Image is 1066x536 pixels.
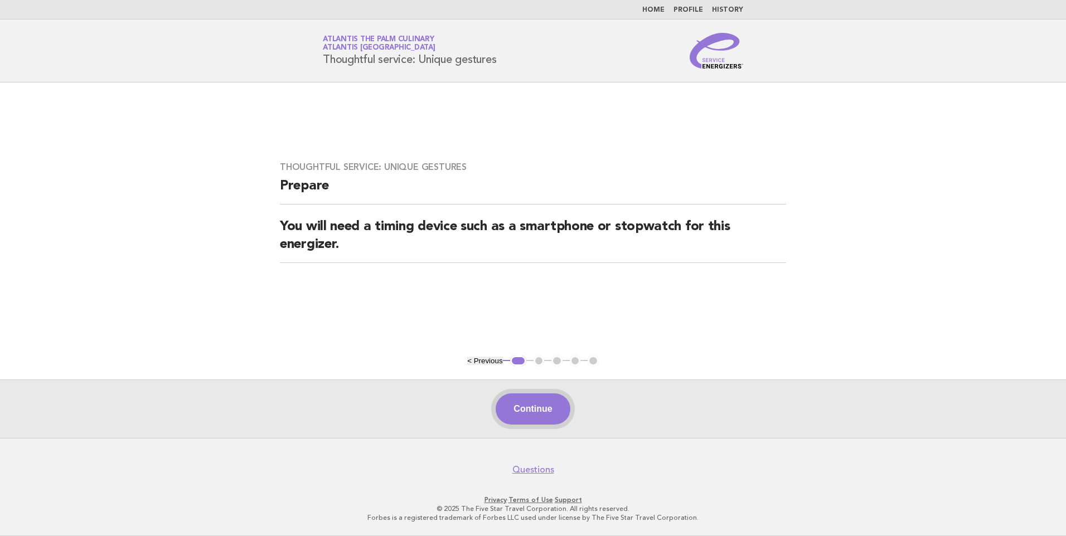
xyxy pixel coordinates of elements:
p: © 2025 The Five Star Travel Corporation. All rights reserved. [192,504,874,513]
a: Privacy [484,496,507,504]
a: Atlantis The Palm CulinaryAtlantis [GEOGRAPHIC_DATA] [323,36,435,51]
a: Terms of Use [508,496,553,504]
a: Profile [673,7,703,13]
a: Support [555,496,582,504]
a: Questions [512,464,554,475]
img: Service Energizers [690,33,743,69]
button: Continue [496,393,570,425]
button: 1 [510,355,526,367]
a: Home [642,7,665,13]
button: < Previous [467,357,502,365]
p: · · [192,495,874,504]
p: Forbes is a registered trademark of Forbes LLC used under license by The Five Star Travel Corpora... [192,513,874,522]
span: Atlantis [GEOGRAPHIC_DATA] [323,45,435,52]
h2: You will need a timing device such as a smartphone or stopwatch for this energizer. [280,218,786,263]
h2: Prepare [280,177,786,204]
a: History [712,7,743,13]
h1: Thoughtful service: Unique gestures [323,36,496,65]
h3: Thoughtful service: Unique gestures [280,162,786,173]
